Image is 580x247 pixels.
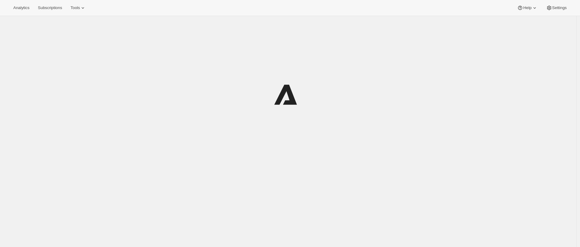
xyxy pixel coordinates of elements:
span: Analytics [13,5,29,10]
button: Subscriptions [34,4,66,12]
button: Settings [543,4,570,12]
button: Tools [67,4,90,12]
button: Analytics [10,4,33,12]
span: Help [523,5,531,10]
span: Tools [70,5,80,10]
button: Help [513,4,541,12]
span: Subscriptions [38,5,62,10]
span: Settings [552,5,567,10]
